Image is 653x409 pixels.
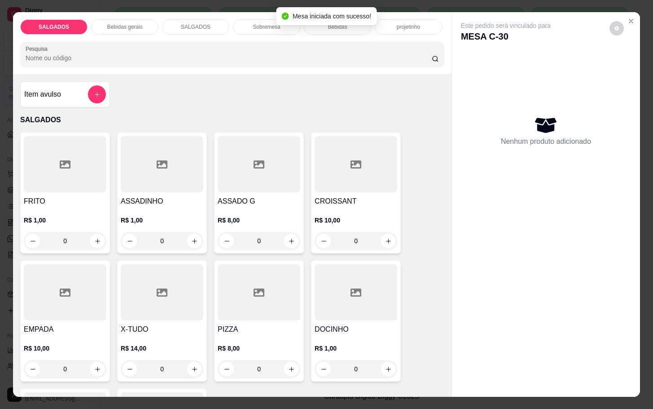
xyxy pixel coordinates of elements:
[24,89,61,100] h4: Item avulso
[187,362,202,376] button: increase-product-quantity
[90,234,105,248] button: increase-product-quantity
[501,136,591,147] p: Nenhum produto adicionado
[20,115,444,125] p: SALGADOS
[315,324,397,335] h4: DOCINHO
[315,196,397,207] h4: CROISSANT
[397,23,421,31] p: projetinho
[461,30,551,43] p: MESA C-30
[123,234,137,248] button: decrease-product-quantity
[24,324,106,335] h4: EMPADA
[218,216,300,225] p: R$ 8,00
[316,234,331,248] button: decrease-product-quantity
[624,14,638,28] button: Close
[24,216,106,225] p: R$ 1,00
[218,196,300,207] h4: ASSADO G
[609,21,624,36] button: decrease-product-quantity
[121,196,203,207] h4: ASSADINHO
[381,234,395,248] button: increase-product-quantity
[315,344,397,353] p: R$ 1,00
[24,196,106,207] h4: FRITO
[315,216,397,225] p: R$ 10,00
[88,85,106,103] button: add-separate-item
[219,234,234,248] button: decrease-product-quantity
[121,344,203,353] p: R$ 14,00
[24,344,106,353] p: R$ 10,00
[123,362,137,376] button: decrease-product-quantity
[219,362,234,376] button: decrease-product-quantity
[284,362,298,376] button: increase-product-quantity
[328,23,347,31] p: Bebidas
[187,234,202,248] button: increase-product-quantity
[282,13,289,20] span: check-circle
[284,234,298,248] button: increase-product-quantity
[316,362,331,376] button: decrease-product-quantity
[253,23,280,31] p: Sobremesa
[181,23,210,31] p: SALGADOS
[26,45,51,53] label: Pesquisa
[218,344,300,353] p: R$ 8,00
[218,324,300,335] h4: PIZZA
[381,362,395,376] button: increase-product-quantity
[26,53,432,62] input: Pesquisa
[26,234,40,248] button: decrease-product-quantity
[461,21,551,30] p: Este pedido será vinculado para
[90,362,105,376] button: increase-product-quantity
[121,216,203,225] p: R$ 1,00
[26,362,40,376] button: decrease-product-quantity
[107,23,142,31] p: Bebidas gerais
[121,324,203,335] h4: X-TUDO
[293,13,371,20] span: Mesa iniciada com sucesso!
[39,23,69,31] p: SALGADOS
